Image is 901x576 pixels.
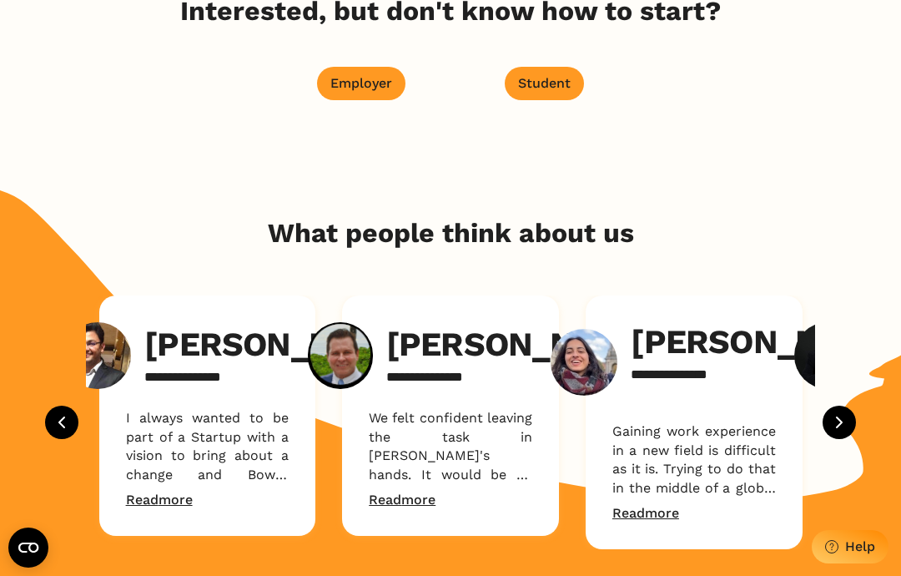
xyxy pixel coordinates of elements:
div: Student [518,75,571,91]
p: Gaining work experience in a new field is difficult as it is. Trying to do that in the middle of ... [612,422,776,498]
p: I always wanted to be part of a Startup with a vision to bring about a change and Bowsy through i... [126,409,289,484]
button: Employer [317,67,405,100]
button: Student [505,67,584,100]
a: Read more [612,504,679,523]
button: Previous [45,406,78,439]
a: Read more [126,491,193,509]
div: Help [845,538,875,554]
img: Chris McDonagh [794,322,861,389]
img: Dr. Samuel Van Eeden [308,322,373,389]
img: Anna Marie Rezk [551,329,617,396]
button: Open CMP widget [8,528,48,568]
p: We felt confident leaving the task in [PERSON_NAME]'s hands. It would be an understatement to say... [369,409,532,484]
h2: What people think about us [268,217,634,249]
h3: [PERSON_NAME] [386,325,659,365]
a: Read more [369,491,435,509]
button: Next [823,406,856,439]
button: Help [812,530,888,563]
img: Rachit Rastogi [64,322,131,389]
h3: [PERSON_NAME] [144,325,417,365]
div: Employer [330,75,392,91]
